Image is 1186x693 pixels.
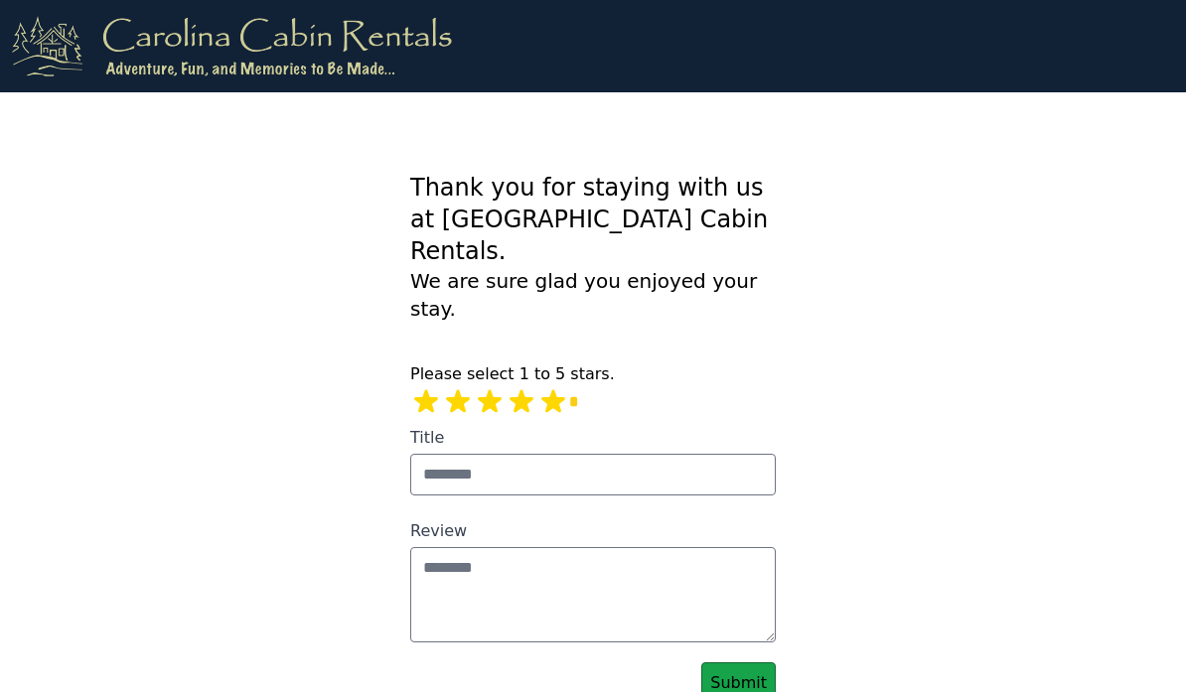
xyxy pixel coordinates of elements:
[410,548,776,643] textarea: Review
[410,173,776,268] h1: Thank you for staying with us at [GEOGRAPHIC_DATA] Cabin Rentals.
[410,522,467,541] span: Review
[410,363,776,387] p: Please select 1 to 5 stars.
[410,268,776,340] p: We are sure glad you enjoyed your stay.
[410,455,776,496] input: Title
[410,429,444,448] span: Title
[12,16,452,77] img: logo.png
